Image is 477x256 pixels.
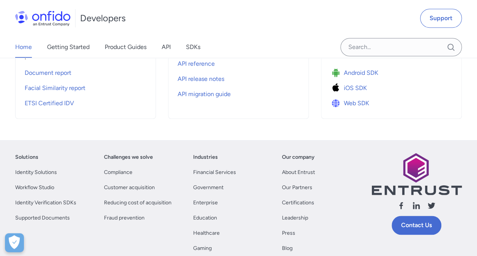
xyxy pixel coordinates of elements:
a: API migration guide [178,85,299,100]
a: Icon Web SDKWeb SDK [331,94,452,109]
a: Reducing cost of acquisition [104,198,172,207]
a: Follow us facebook [397,201,406,213]
svg: Follow us facebook [397,201,406,210]
span: Android SDK [344,68,378,77]
img: Icon Web SDK [331,98,344,109]
a: Contact Us [392,216,441,235]
a: Industries [193,153,218,162]
a: Leadership [282,213,308,223]
a: Certifications [282,198,314,207]
a: Press [282,229,295,238]
svg: Follow us X (Twitter) [427,201,436,210]
img: Entrust logo [371,153,462,195]
div: Cookie Preferences [5,233,24,252]
a: Identity Solutions [15,168,57,177]
a: Fraud prevention [104,213,145,223]
a: ETSI Certified IDV [25,94,146,109]
h1: Developers [80,12,126,24]
a: Identity Verification SDKs [15,198,76,207]
a: Home [15,36,32,58]
a: Icon iOS SDKiOS SDK [331,79,452,94]
a: API [162,36,171,58]
span: Web SDK [344,99,369,108]
a: Enterprise [193,198,218,207]
a: Customer acquisition [104,183,155,192]
input: Onfido search input field [340,38,462,56]
a: API reference [178,55,299,70]
button: Open Preferences [5,233,24,252]
span: Facial Similarity report [25,84,85,93]
svg: Follow us linkedin [412,201,421,210]
a: Our Partners [282,183,312,192]
a: Follow us X (Twitter) [427,201,436,213]
a: Document report [25,64,146,79]
a: Supported Documents [15,213,70,223]
a: Healthcare [193,229,220,238]
span: Document report [25,68,71,77]
a: SDKs [186,36,200,58]
a: About Entrust [282,168,315,177]
a: Getting Started [47,36,90,58]
a: Facial Similarity report [25,79,146,94]
a: Gaming [193,244,212,253]
a: Product Guides [105,36,146,58]
img: Onfido Logo [15,11,71,26]
a: Blog [282,244,293,253]
span: ETSI Certified IDV [25,99,74,108]
img: Icon Android SDK [331,68,344,78]
a: Government [193,183,224,192]
img: Icon iOS SDK [331,83,344,93]
span: iOS SDK [344,84,367,93]
a: Support [420,9,462,28]
span: API reference [178,59,215,68]
a: Workflow Studio [15,183,54,192]
a: Education [193,213,217,223]
span: API migration guide [178,90,231,99]
a: Our company [282,153,315,162]
a: Solutions [15,153,38,162]
a: Compliance [104,168,132,177]
a: Icon Android SDKAndroid SDK [331,64,452,79]
a: Challenges we solve [104,153,153,162]
a: Financial Services [193,168,236,177]
a: API release notes [178,70,299,85]
span: API release notes [178,74,224,84]
a: Follow us linkedin [412,201,421,213]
